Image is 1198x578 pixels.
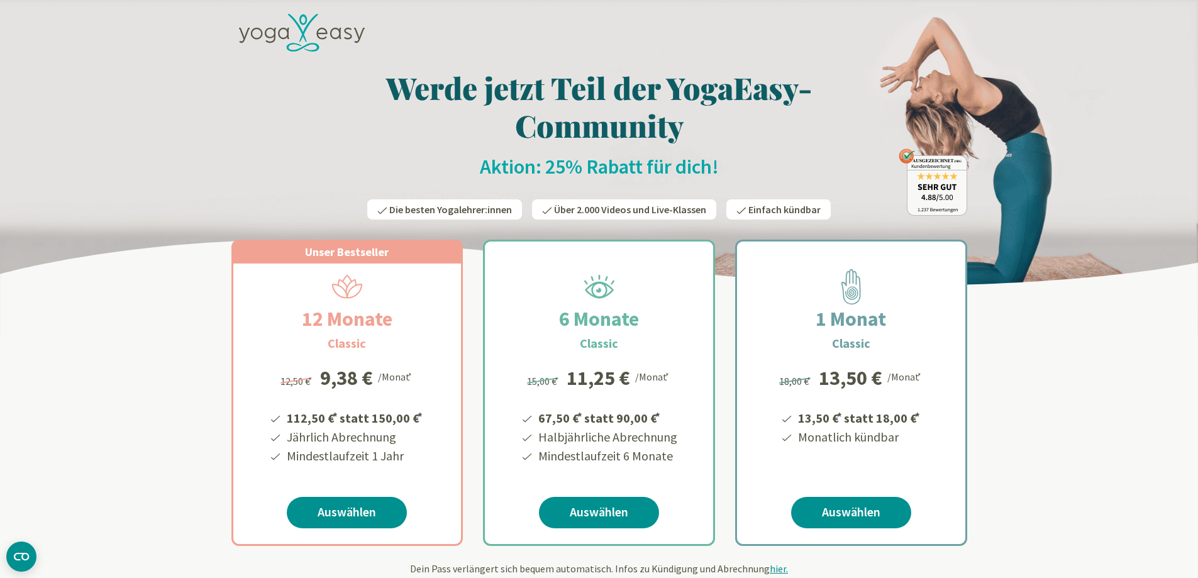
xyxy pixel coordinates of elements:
span: 18,00 € [779,375,813,387]
h2: 12 Monate [272,304,423,334]
li: Mindestlaufzeit 6 Monate [536,447,677,465]
h1: Werde jetzt Teil der YogaEasy-Community [231,69,967,144]
div: 13,50 € [819,368,882,388]
span: 15,00 € [527,375,560,387]
a: Auswählen [539,497,659,528]
li: 13,50 € statt 18,00 € [796,406,922,428]
li: Mindestlaufzeit 1 Jahr [285,447,424,465]
h3: Classic [580,334,618,353]
div: 11,25 € [567,368,630,388]
span: Unser Bestseller [305,245,389,259]
li: Jährlich Abrechnung [285,428,424,447]
h3: Classic [328,334,366,353]
button: CMP-Widget öffnen [6,542,36,572]
div: 9,38 € [320,368,373,388]
li: Halbjährliche Abrechnung [536,428,677,447]
span: Über 2.000 Videos und Live-Klassen [554,203,706,216]
li: 67,50 € statt 90,00 € [536,406,677,428]
span: Die besten Yogalehrer:innen [389,203,512,216]
a: Auswählen [287,497,407,528]
span: 12,50 € [280,375,314,387]
img: ausgezeichnet_badge.png [899,148,967,216]
li: 112,50 € statt 150,00 € [285,406,424,428]
a: Auswählen [791,497,911,528]
span: hier. [770,562,788,575]
h2: Aktion: 25% Rabatt für dich! [231,154,967,179]
div: /Monat [635,368,671,384]
li: Monatlich kündbar [796,428,922,447]
div: /Monat [887,368,923,384]
div: /Monat [378,368,414,384]
h2: 1 Monat [785,304,916,334]
h3: Classic [832,334,870,353]
h2: 6 Monate [529,304,669,334]
span: Einfach kündbar [748,203,821,216]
